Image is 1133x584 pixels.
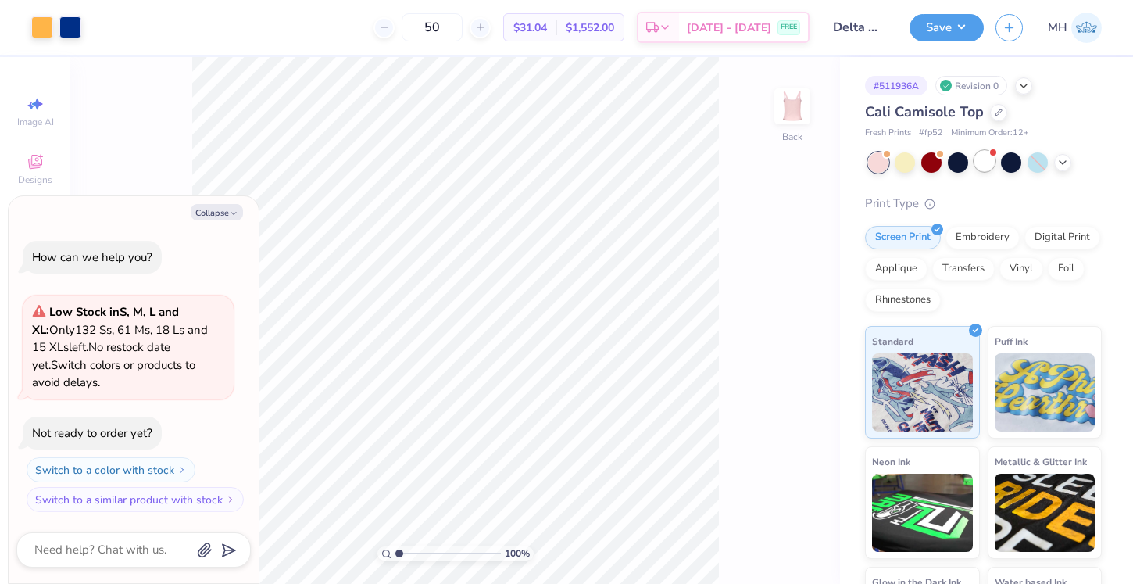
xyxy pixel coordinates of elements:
[951,127,1029,140] span: Minimum Order: 12 +
[872,353,973,432] img: Standard
[32,339,170,373] span: No restock date yet.
[32,304,208,390] span: Only 132 Ss, 61 Ms, 18 Ls and 15 XLs left. Switch colors or products to avoid delays.
[932,257,995,281] div: Transfers
[865,127,911,140] span: Fresh Prints
[865,257,927,281] div: Applique
[1024,226,1100,249] div: Digital Print
[1071,13,1102,43] img: Mia Halldorson
[865,195,1102,213] div: Print Type
[27,487,244,512] button: Switch to a similar product with stock
[32,249,152,265] div: How can we help you?
[402,13,463,41] input: – –
[865,102,984,121] span: Cali Camisole Top
[17,116,54,128] span: Image AI
[1048,19,1067,37] span: MH
[919,127,943,140] span: # fp52
[18,174,52,186] span: Designs
[995,474,1095,552] img: Metallic & Glitter Ink
[1048,13,1102,43] a: MH
[872,474,973,552] img: Neon Ink
[777,91,808,122] img: Back
[995,353,1095,432] img: Puff Ink
[865,288,941,312] div: Rhinestones
[27,457,195,482] button: Switch to a color with stock
[995,333,1028,349] span: Puff Ink
[687,20,771,36] span: [DATE] - [DATE]
[865,226,941,249] div: Screen Print
[566,20,614,36] span: $1,552.00
[32,304,179,338] strong: Low Stock in S, M, L and XL :
[935,76,1007,95] div: Revision 0
[177,465,187,475] img: Switch to a color with stock
[865,76,927,95] div: # 511936A
[226,495,235,504] img: Switch to a similar product with stock
[872,333,913,349] span: Standard
[781,22,797,33] span: FREE
[513,20,547,36] span: $31.04
[945,226,1020,249] div: Embroidery
[32,425,152,441] div: Not ready to order yet?
[910,14,984,41] button: Save
[505,546,530,561] span: 100 %
[995,453,1087,470] span: Metallic & Glitter Ink
[1048,257,1085,281] div: Foil
[872,453,910,470] span: Neon Ink
[821,12,898,43] input: Untitled Design
[191,204,243,220] button: Collapse
[999,257,1043,281] div: Vinyl
[782,130,802,144] div: Back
